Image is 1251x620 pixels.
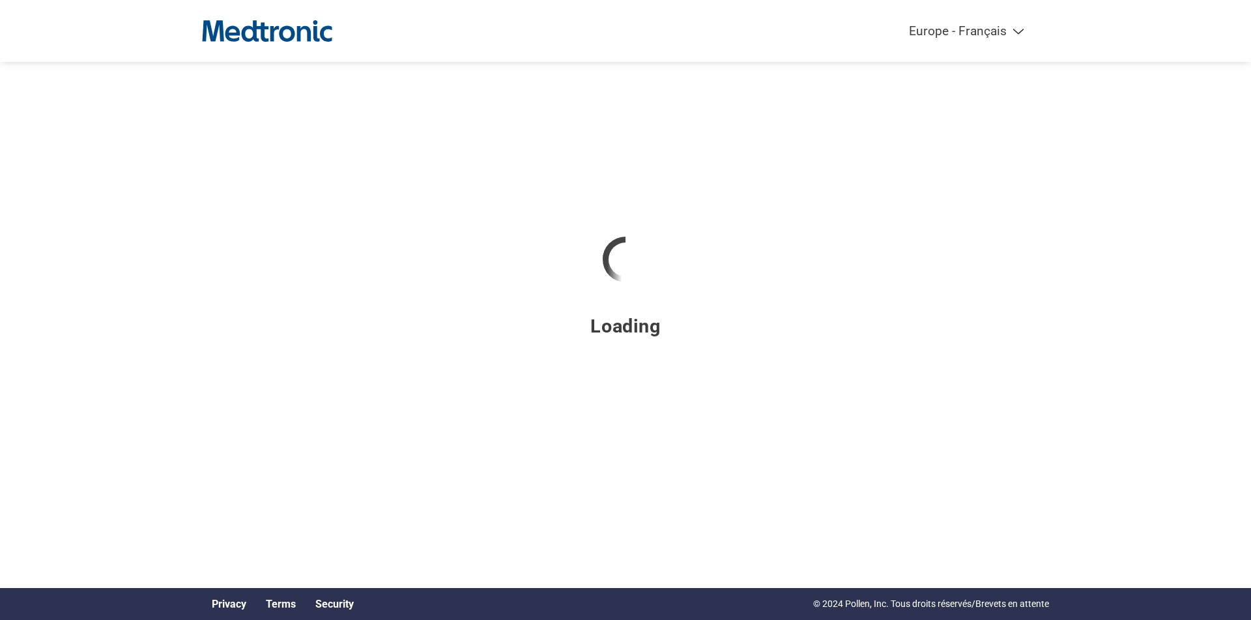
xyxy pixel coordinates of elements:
[202,13,332,49] img: Medtronic
[813,597,1049,611] p: © 2024 Pollen, Inc. Tous droits réservés/Brevets en attente
[266,598,296,610] a: Terms
[212,598,246,610] a: Privacy
[315,598,354,610] a: Security
[590,315,660,337] h3: Loading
